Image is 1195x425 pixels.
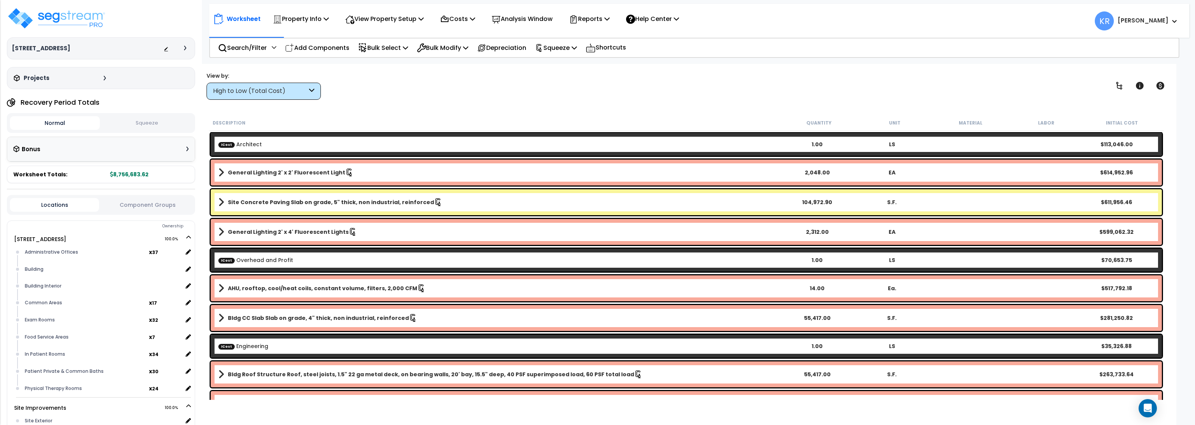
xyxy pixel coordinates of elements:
small: 32 [152,317,158,323]
div: $599,062.32 [1079,228,1154,236]
small: Quantity [806,120,831,126]
span: location multiplier [149,332,183,342]
p: Depreciation [477,43,526,53]
b: AHU, rooftop, cool/heat coils, constant volume, filters, 2,000 CFM [228,284,417,292]
button: Locations [10,198,99,212]
div: 1.00 [780,256,855,264]
div: Ea. [855,284,929,292]
span: KR [1095,11,1114,30]
a: Site Improvements 100.0% [14,404,66,412]
div: LS [855,342,929,350]
small: Unit [889,120,900,126]
div: Exam Rooms [23,315,149,324]
b: Bldg Roof Structure Roof, steel joists, 1.5" 22 ga metal deck, on bearing walls, 20' bay, 15.5" d... [228,371,634,378]
div: 55,417.00 [780,314,855,322]
h3: Bonus [22,146,40,153]
span: location multiplier [149,367,183,376]
small: 34 [152,352,159,358]
p: Analysis Window [492,14,553,24]
div: Common Areas [23,298,149,307]
b: Site Concrete Paving Slab on grade, 5" thick, non industrial, reinforced [228,198,434,206]
b: 8,756,683.62 [110,171,149,178]
span: ICost [218,257,235,263]
div: 14.00 [780,284,855,292]
div: Building Interior [23,281,183,291]
a: Custom Item [218,141,262,148]
p: Costs [440,14,475,24]
b: General Lighting 2' x 4' Fluorescent Lights [228,228,349,236]
button: Squeeze [102,117,192,130]
p: Search/Filter [218,43,267,53]
button: Component Groups [103,201,192,209]
div: High to Low (Total Cost) [213,87,307,96]
div: $70,653.75 [1079,256,1154,264]
span: 100.0% [165,235,185,244]
span: Worksheet Totals: [13,171,67,178]
span: location multiplier [149,248,183,257]
span: location multiplier [149,350,183,359]
b: x [149,248,158,256]
p: Help Center [626,14,679,24]
div: EA [855,228,929,236]
b: General Lighting 2' x 2' Fluorescent Light [228,169,345,176]
div: $263,733.64 [1079,371,1154,378]
div: $35,326.88 [1079,342,1154,350]
div: Patient Private & Common Baths [23,367,149,376]
div: Open Intercom Messenger [1139,399,1157,417]
h3: [STREET_ADDRESS] [12,45,70,52]
p: Reports [569,14,610,24]
p: Shortcuts [586,42,626,53]
div: 2,048.00 [780,169,855,176]
p: Property Info [273,14,329,24]
b: x [149,316,158,324]
span: 100.0% [165,403,185,412]
b: [PERSON_NAME] [1118,16,1168,24]
small: 17 [152,300,157,306]
div: S.F. [855,198,929,206]
h4: Recovery Period Totals [21,99,99,106]
span: location multiplier [149,384,183,393]
div: View by: [207,72,321,80]
a: Assembly Title [218,197,780,208]
div: 2,312.00 [780,228,855,236]
div: 1.00 [780,141,855,148]
small: Material [959,120,982,126]
b: x [149,333,155,341]
p: Bulk Select [358,43,408,53]
div: Administrative Offices [23,248,149,257]
div: S.F. [855,371,929,378]
div: $517,792.18 [1079,284,1154,292]
div: Depreciation [473,39,530,57]
p: View Property Setup [345,14,424,24]
div: Building [23,265,183,274]
div: 1.00 [780,342,855,350]
div: $611,956.46 [1079,198,1154,206]
div: Physical Therapy Rooms [23,384,149,393]
small: Labor [1038,120,1054,126]
span: location multiplier [149,315,183,325]
div: 104,972.90 [780,198,855,206]
a: Assembly Title [218,369,780,380]
a: Assembly Title [218,167,780,178]
small: 24 [152,386,159,392]
b: x [149,367,159,375]
span: ICost [218,344,235,349]
div: In Patient Rooms [23,350,149,359]
div: EA [855,169,929,176]
p: Worksheet [227,14,261,24]
a: [STREET_ADDRESS] 100.0% [14,235,66,243]
div: LS [855,141,929,148]
img: logo_pro_r.png [7,7,106,30]
small: Description [213,120,245,126]
b: x [149,385,159,392]
div: Add Components [281,39,354,57]
div: Shortcuts [581,38,630,57]
div: S.F. [855,314,929,322]
b: Bldg CC Slab Slab on grade, 4" thick, non industrial, reinforced [228,314,409,322]
h3: Projects [24,74,50,82]
small: 30 [152,369,159,375]
span: location multiplier [149,298,183,308]
b: x [149,350,159,358]
div: $281,250.82 [1079,314,1154,322]
p: Bulk Modify [417,43,468,53]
